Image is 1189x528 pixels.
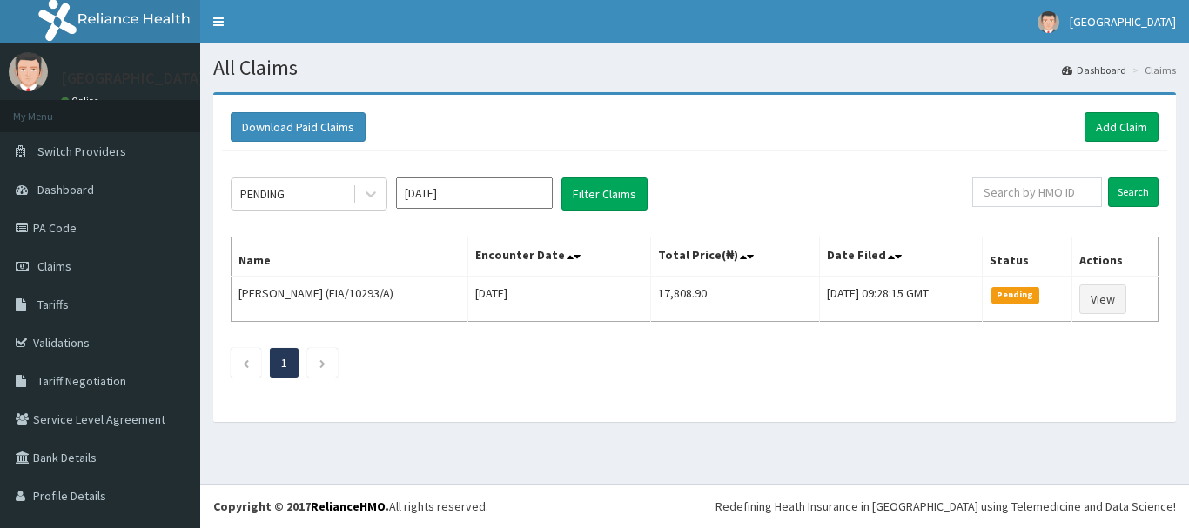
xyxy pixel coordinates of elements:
[37,258,71,274] span: Claims
[991,287,1039,303] span: Pending
[1085,112,1159,142] a: Add Claim
[468,237,650,277] th: Encounter Date
[819,277,982,322] td: [DATE] 09:28:15 GMT
[37,297,69,312] span: Tariffs
[972,177,1102,207] input: Search by HMO ID
[200,484,1189,528] footer: All rights reserved.
[213,57,1176,79] h1: All Claims
[232,277,468,322] td: [PERSON_NAME] (EIA/10293/A)
[37,373,126,389] span: Tariff Negotiation
[468,277,650,322] td: [DATE]
[1071,237,1158,277] th: Actions
[61,95,103,107] a: Online
[37,144,126,159] span: Switch Providers
[1038,11,1059,33] img: User Image
[819,237,982,277] th: Date Filed
[650,277,819,322] td: 17,808.90
[281,355,287,371] a: Page 1 is your current page
[242,355,250,371] a: Previous page
[37,182,94,197] span: Dashboard
[9,52,48,91] img: User Image
[1108,177,1159,207] input: Search
[1079,284,1126,314] a: View
[396,177,553,209] input: Select Month and Year
[311,498,386,514] a: RelianceHMO
[983,237,1072,277] th: Status
[213,498,389,514] strong: Copyright © 2017 .
[561,177,648,211] button: Filter Claims
[231,112,366,142] button: Download Paid Claims
[1070,14,1176,30] span: [GEOGRAPHIC_DATA]
[650,237,819,277] th: Total Price(₦)
[319,355,326,371] a: Next page
[232,237,468,277] th: Name
[240,185,285,203] div: PENDING
[715,498,1176,515] div: Redefining Heath Insurance in [GEOGRAPHIC_DATA] using Telemedicine and Data Science!
[1128,63,1176,77] li: Claims
[61,70,205,86] p: [GEOGRAPHIC_DATA]
[1062,63,1126,77] a: Dashboard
